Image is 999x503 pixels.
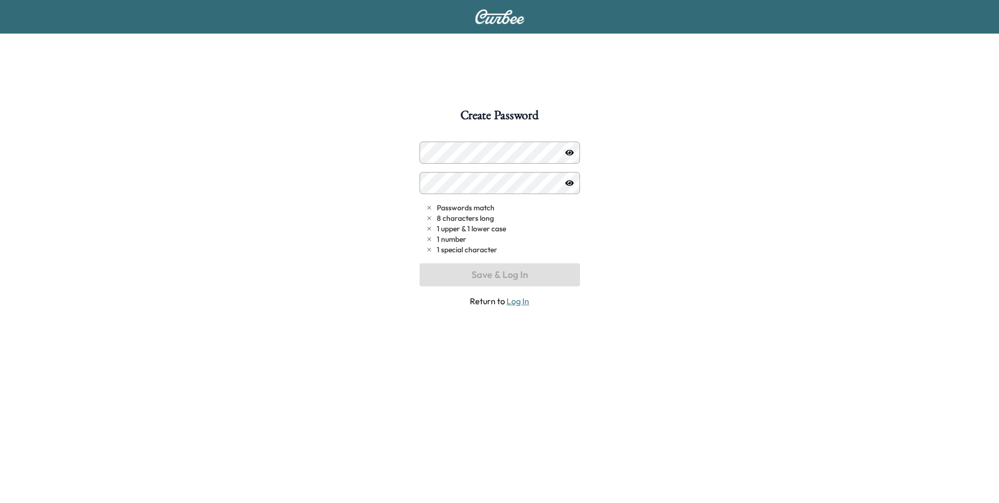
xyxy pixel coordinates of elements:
img: Curbee Logo [475,9,525,24]
span: 8 characters long [437,213,494,223]
span: Return to [420,295,580,307]
h1: Create Password [460,109,538,127]
a: Log In [507,296,529,306]
span: Passwords match [437,202,495,213]
span: 1 number [437,234,466,244]
span: 1 upper & 1 lower case [437,223,506,234]
span: 1 special character [437,244,497,255]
